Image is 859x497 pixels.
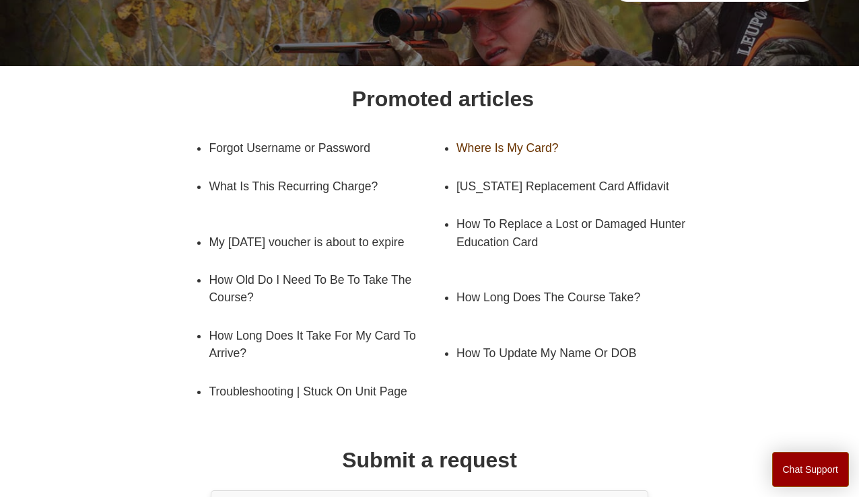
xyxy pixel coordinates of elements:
[456,278,671,316] a: How Long Does The Course Take?
[209,167,443,205] a: What Is This Recurring Charge?
[456,167,671,205] a: [US_STATE] Replacement Card Affidavit
[209,373,423,410] a: Troubleshooting | Stuck On Unit Page
[456,334,671,372] a: How To Update My Name Or DOB
[342,444,517,476] h1: Submit a request
[209,223,423,261] a: My [DATE] voucher is about to expire
[456,129,671,167] a: Where Is My Card?
[209,261,423,317] a: How Old Do I Need To Be To Take The Course?
[352,83,534,115] h1: Promoted articles
[209,317,443,373] a: How Long Does It Take For My Card To Arrive?
[772,452,850,487] button: Chat Support
[209,129,423,167] a: Forgot Username or Password
[456,205,691,261] a: How To Replace a Lost or Damaged Hunter Education Card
